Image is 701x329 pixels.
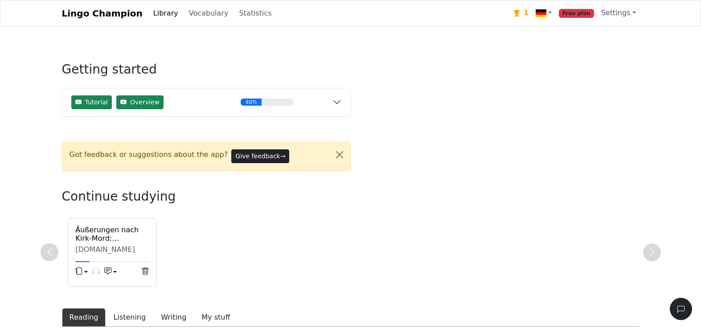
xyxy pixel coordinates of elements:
h3: Continue studying [62,189,374,204]
span: Got feedback or suggestions about the app? [70,149,228,160]
button: Overview [116,95,164,109]
button: Close alert [329,142,350,167]
button: Listening [106,308,153,327]
a: Statistics [235,4,275,22]
button: My stuff [194,308,238,327]
span: Overview [130,98,160,107]
div: 40% [241,99,262,106]
button: Tutorial [71,95,112,109]
a: Lingo Champion [62,4,143,22]
button: Writing [153,308,194,327]
a: Settings [598,4,640,22]
a: 1 [510,4,532,22]
a: Free plan [555,4,598,22]
button: TutorialOverview40% [62,88,350,116]
button: Give feedback→ [231,149,289,163]
a: Library [150,4,182,22]
span: Free plan [559,9,594,18]
div: [DOMAIN_NAME] [75,245,149,254]
img: de.svg [536,8,546,19]
a: Äußerungen nach Kirk-Mord: [PERSON_NAME]-Show wird vorerst abgesetzt [75,226,149,243]
span: Tutorial [85,98,108,107]
span: 1 [524,8,529,18]
a: Vocabulary [185,4,232,22]
button: Reading [62,308,106,327]
h3: Getting started [62,62,351,84]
